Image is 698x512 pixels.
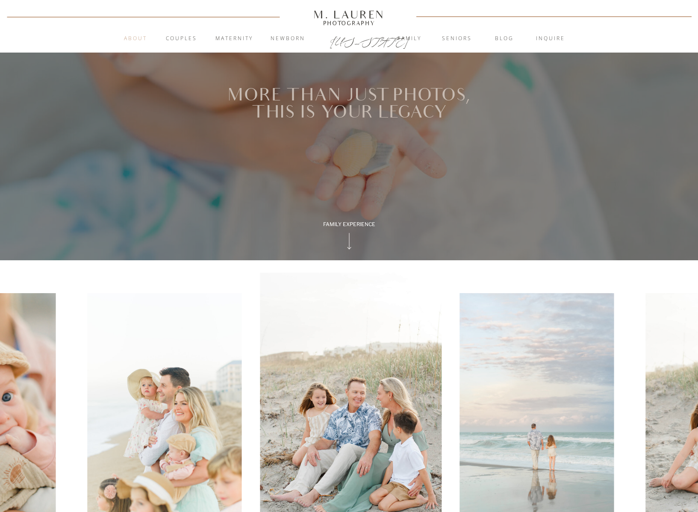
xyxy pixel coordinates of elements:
a: Newborn [265,35,311,43]
a: M. Lauren [288,10,410,19]
a: [US_STATE] [330,35,369,45]
a: Photography [310,21,389,25]
a: Maternity [211,35,257,43]
a: Family [386,35,433,43]
a: blog [481,35,527,43]
h1: More than just photos, this is your legacy [224,87,475,124]
a: Seniors [434,35,480,43]
a: About [119,35,152,43]
a: inquire [527,35,574,43]
div: Family Experience [320,221,378,228]
a: Couples [159,35,205,43]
